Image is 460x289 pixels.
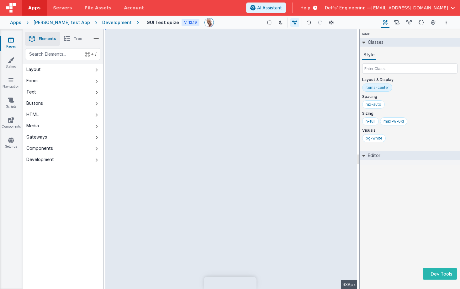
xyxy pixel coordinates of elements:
[246,3,286,13] button: AI Assistant
[182,19,199,26] div: V: 12.19
[362,128,457,133] p: Visuals
[85,5,112,11] span: File Assets
[365,151,380,160] h2: Editor
[23,131,103,143] button: Gateways
[74,36,82,41] span: Tree
[26,100,43,106] div: Buttons
[10,19,21,26] div: Apps
[423,268,457,280] button: Dev Tools
[26,111,39,118] div: HTML
[26,66,41,73] div: Layout
[23,64,103,75] button: Layout
[366,85,389,90] div: items-center
[26,134,47,140] div: Gateways
[39,36,56,41] span: Elements
[105,29,357,289] div: -->
[26,156,54,163] div: Development
[85,48,97,60] span: + /
[26,123,39,129] div: Media
[26,145,53,151] div: Components
[23,154,103,165] button: Development
[146,20,179,25] h4: GUI Test quize
[362,77,457,82] p: Layout & Display
[205,18,214,27] img: 11ac31fe5dc3d0eff3fbbbf7b26fa6e1
[23,75,103,86] button: Forms
[362,63,457,74] input: Enter Class...
[341,280,357,289] div: 938px
[25,48,100,60] input: Search Elements...
[366,119,375,124] div: h-full
[23,143,103,154] button: Components
[442,19,450,26] button: Options
[34,19,90,26] div: [PERSON_NAME] test App
[383,119,404,124] div: max-w-6xl
[360,29,372,38] h4: page
[362,94,457,99] p: Spacing
[371,5,448,11] span: [EMAIL_ADDRESS][DOMAIN_NAME]
[366,102,381,107] div: mx-auto
[362,50,376,60] button: Style
[26,78,39,84] div: Forms
[28,5,40,11] span: Apps
[102,19,132,26] div: Development
[23,98,103,109] button: Buttons
[325,5,455,11] button: Delfs' Engineering — [EMAIL_ADDRESS][DOMAIN_NAME]
[53,5,72,11] span: Servers
[325,5,371,11] span: Delfs' Engineering —
[365,38,383,47] h2: Classes
[362,111,457,116] p: Sizing
[257,5,282,11] span: AI Assistant
[23,109,103,120] button: HTML
[366,136,382,141] div: bg-white
[23,120,103,131] button: Media
[26,89,36,95] div: Text
[300,5,310,11] span: Help
[23,86,103,98] button: Text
